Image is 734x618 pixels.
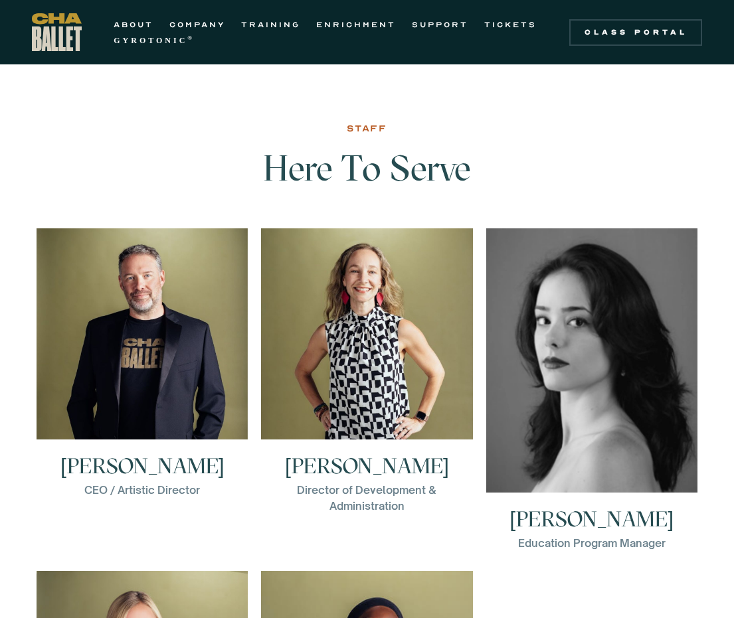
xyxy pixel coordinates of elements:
a: [PERSON_NAME]CEO / Artistic Director [37,228,248,498]
a: ABOUT [114,17,153,33]
a: SUPPORT [412,17,468,33]
a: GYROTONIC® [114,33,195,48]
a: [PERSON_NAME]Education Program Manager [486,228,697,551]
h3: [PERSON_NAME] [285,455,449,477]
a: TICKETS [484,17,537,33]
a: home [32,13,82,51]
div: CEO / Artistic Director [84,482,200,498]
a: Class Portal [569,19,702,46]
h3: Here To Serve [151,149,583,215]
sup: ® [187,35,195,41]
strong: GYROTONIC [114,36,187,45]
div: Class Portal [577,27,694,38]
a: ENRICHMENT [316,17,396,33]
div: Director of Development & Administration [261,482,472,514]
a: TRAINING [241,17,300,33]
h3: [PERSON_NAME] [60,455,225,477]
a: [PERSON_NAME]Director of Development & Administration [261,228,472,514]
div: STAFF [347,121,387,137]
h3: [PERSON_NAME] [509,508,674,530]
div: Education Program Manager [518,535,666,551]
a: COMPANY [169,17,225,33]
